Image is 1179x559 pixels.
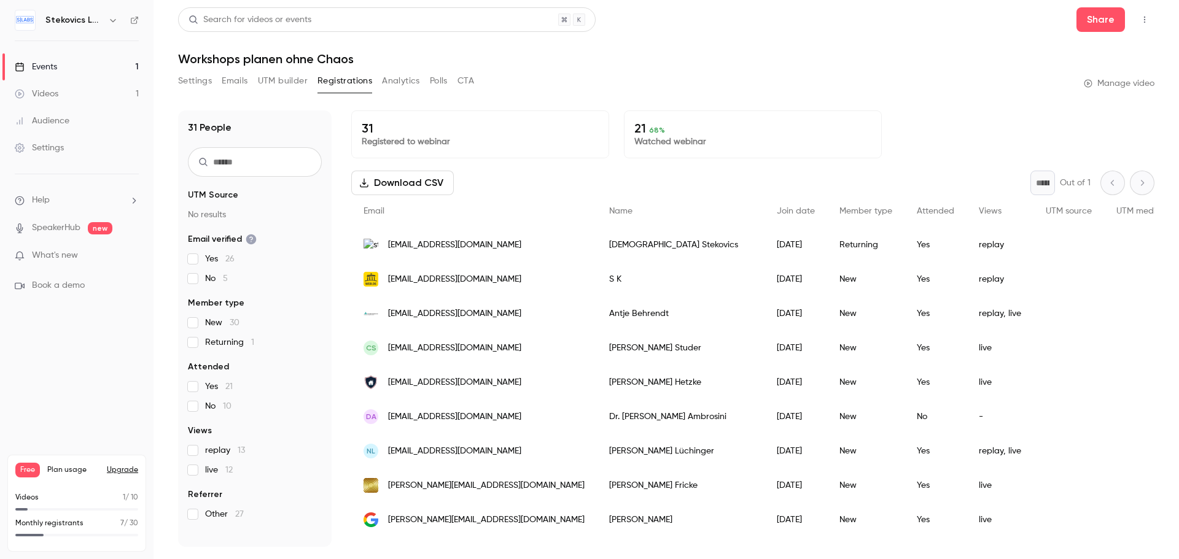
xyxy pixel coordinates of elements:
[15,492,39,503] p: Videos
[597,331,765,365] div: [PERSON_NAME] Studer
[649,126,665,134] span: 68 %
[188,425,212,437] span: Views
[967,331,1033,365] div: live
[905,434,967,468] div: Yes
[905,503,967,537] div: Yes
[47,465,99,475] span: Plan usage
[107,465,138,475] button: Upgrade
[905,399,967,434] div: No
[223,274,228,283] span: 5
[178,71,212,91] button: Settings
[188,488,222,501] span: Referrer
[188,189,238,201] span: UTM Source
[15,10,35,30] img: Stekovics LABS
[235,510,244,519] span: 27
[364,478,378,493] img: andreafricke.com
[225,382,233,391] span: 21
[367,445,375,457] span: NL
[1076,7,1125,32] button: Share
[188,120,232,135] h1: 31 People
[597,228,765,262] div: [DEMOGRAPHIC_DATA] Stekovics
[597,503,765,537] div: [PERSON_NAME]
[967,399,1033,434] div: -
[15,463,40,477] span: Free
[205,336,254,349] span: Returning
[123,492,138,503] p: / 10
[364,239,378,252] img: stekovicslabs.ch
[765,262,827,296] div: [DATE]
[258,71,308,91] button: UTM builder
[609,207,632,215] span: Name
[765,399,827,434] div: [DATE]
[597,399,765,434] div: Dr. [PERSON_NAME] Ambrosini
[457,71,474,91] button: CTA
[382,71,420,91] button: Analytics
[967,262,1033,296] div: replay
[1046,207,1092,215] span: UTM source
[967,365,1033,399] div: live
[123,494,125,501] span: 1
[351,171,454,195] button: Download CSV
[120,518,138,529] p: / 30
[238,446,245,455] span: 13
[225,255,235,263] span: 26
[188,297,244,309] span: Member type
[388,239,521,252] span: [EMAIL_ADDRESS][DOMAIN_NAME]
[597,468,765,503] div: [PERSON_NAME] Fricke
[827,296,905,331] div: New
[967,296,1033,331] div: replay, live
[765,331,827,365] div: [DATE]
[15,115,69,127] div: Audience
[388,445,521,458] span: [EMAIL_ADDRESS][DOMAIN_NAME]
[32,222,80,234] a: SpeakerHub
[205,272,228,285] span: No
[205,317,239,329] span: New
[905,331,967,365] div: Yes
[205,508,244,520] span: Other
[251,338,254,347] span: 1
[905,296,967,331] div: Yes
[765,365,827,399] div: [DATE]
[827,262,905,296] div: New
[777,207,815,215] span: Join date
[364,207,384,215] span: Email
[765,228,827,262] div: [DATE]
[905,365,967,399] div: Yes
[827,434,905,468] div: New
[1084,77,1154,90] a: Manage video
[967,468,1033,503] div: live
[765,434,827,468] div: [DATE]
[597,434,765,468] div: [PERSON_NAME] Lüchinger
[765,296,827,331] div: [DATE]
[364,306,378,321] img: eah-jena.de
[430,71,448,91] button: Polls
[388,376,521,389] span: [EMAIL_ADDRESS][DOMAIN_NAME]
[827,228,905,262] div: Returning
[32,249,78,262] span: What's new
[905,262,967,296] div: Yes
[388,307,521,320] span: [EMAIL_ADDRESS][DOMAIN_NAME]
[388,411,521,423] span: [EMAIL_ADDRESS][DOMAIN_NAME]
[827,365,905,399] div: New
[188,233,257,245] span: Email verified
[45,14,103,26] h6: Stekovics LABS
[222,71,247,91] button: Emails
[178,52,1154,66] h1: Workshops planen ohne Chaos
[597,262,765,296] div: S K
[364,512,378,528] img: googlemail.com
[827,331,905,365] div: New
[223,402,232,411] span: 10
[597,296,765,331] div: Antje Behrendt
[388,273,521,286] span: [EMAIL_ADDRESS][DOMAIN_NAME]
[979,207,1002,215] span: Views
[225,466,233,474] span: 12
[189,13,311,26] div: Search for videos or events
[388,479,585,492] span: [PERSON_NAME][EMAIL_ADDRESS][DOMAIN_NAME]
[364,375,378,390] img: securitax.ch
[967,228,1033,262] div: replay
[967,503,1033,537] div: live
[967,434,1033,468] div: replay, live
[205,253,235,265] span: Yes
[597,365,765,399] div: [PERSON_NAME] Hetzke
[188,361,229,373] span: Attended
